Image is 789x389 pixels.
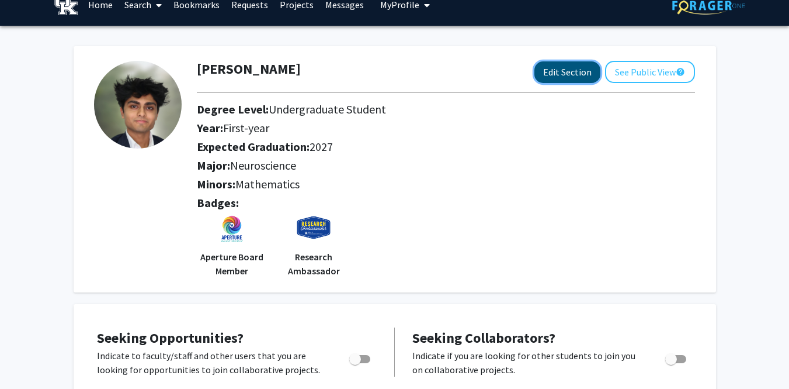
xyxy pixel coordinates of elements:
[412,329,555,347] span: Seeking Collaborators?
[412,349,643,377] p: Indicate if you are looking for other students to join you on collaborative projects.
[661,349,693,366] div: Toggle
[197,177,695,191] h2: Minors:
[676,65,685,79] mat-icon: help
[214,215,249,250] img: aperture_board_member.png
[197,121,630,135] h2: Year:
[279,250,349,278] p: Research Ambassador
[230,158,296,173] span: Neuroscience
[269,102,386,116] span: Undergraduate Student
[310,139,333,154] span: 2027
[197,250,267,278] p: Aperture Board Member
[345,349,377,366] div: Toggle
[97,329,244,347] span: Seeking Opportunities?
[197,159,695,173] h2: Major:
[9,336,50,380] iframe: Chat
[197,102,630,116] h2: Degree Level:
[223,121,269,135] span: First-year
[97,349,327,377] p: Indicate to faculty/staff and other users that you are looking for opportunities to join collabor...
[605,61,695,83] button: See Public View
[534,61,600,83] button: Edit Section
[94,61,182,149] img: Profile Picture
[197,140,630,154] h2: Expected Graduation:
[296,215,331,250] img: research_ambassador.png
[197,61,301,78] h1: [PERSON_NAME]
[197,196,695,210] h2: Badges:
[235,177,300,191] span: Mathematics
